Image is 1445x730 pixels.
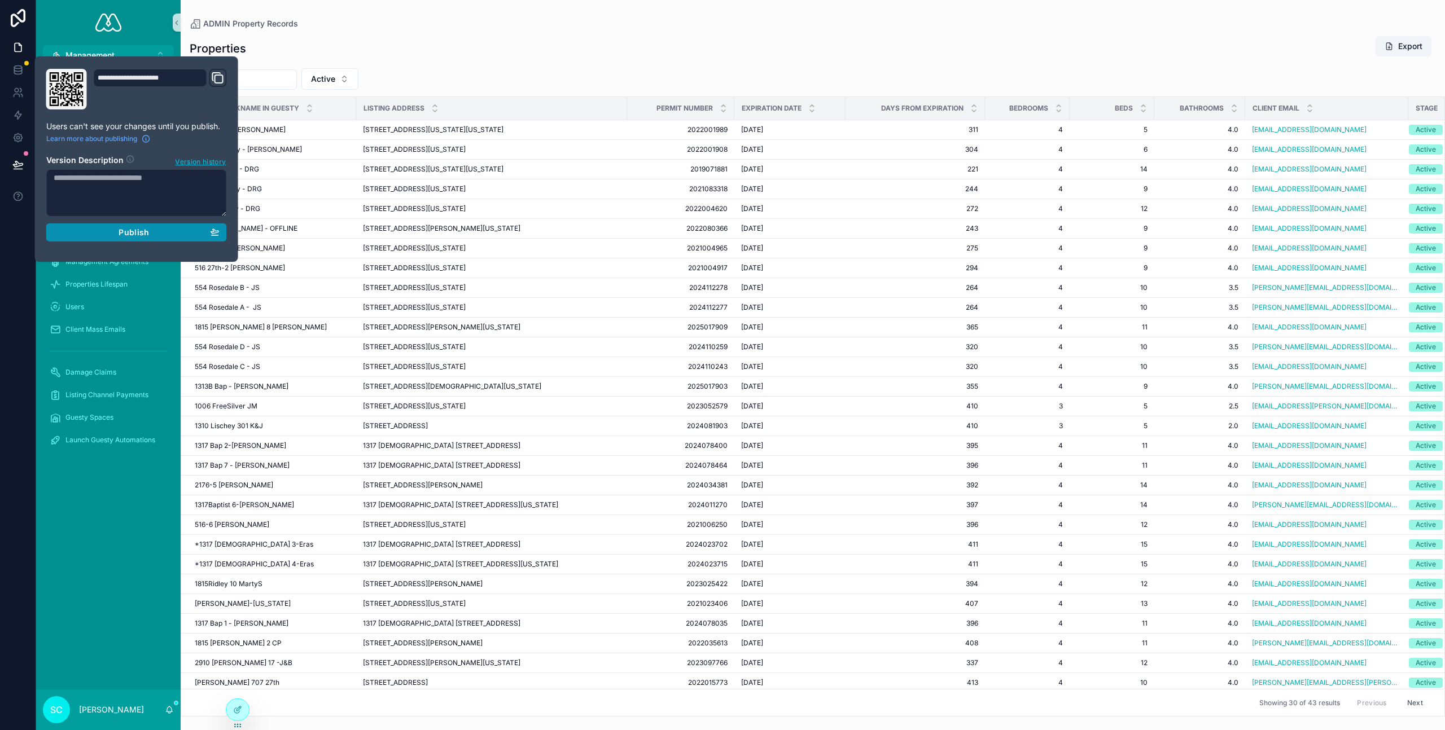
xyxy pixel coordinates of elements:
a: [EMAIL_ADDRESS][DOMAIN_NAME] [1252,224,1367,233]
a: 4 [992,165,1063,174]
a: 9 [1076,244,1148,253]
span: ADMIN Property Records [203,18,298,29]
a: [STREET_ADDRESS][US_STATE] [363,342,620,351]
span: 244 [852,184,978,194]
a: 554 Rosedale D - JS [195,342,349,351]
a: [STREET_ADDRESS][DEMOGRAPHIC_DATA][US_STATE] [363,382,620,391]
a: [EMAIL_ADDRESS][DOMAIN_NAME] [1252,184,1402,194]
a: 9 [1076,184,1148,194]
a: [DATE] [741,204,839,213]
span: [STREET_ADDRESS][US_STATE][US_STATE] [363,125,503,134]
a: [STREET_ADDRESS][US_STATE] [363,362,620,371]
a: 4 [992,303,1063,312]
span: [STREET_ADDRESS][US_STATE] [363,362,466,371]
span: 243 [852,224,978,233]
a: 3.5 [1161,303,1238,312]
span: 1006 FreeSilver JM [195,402,257,411]
span: 2716 Del-2 [PERSON_NAME] [195,125,286,134]
a: 4 [992,283,1063,292]
a: 2809 Del 202 - DRG [195,165,349,174]
div: Active [1416,223,1436,234]
a: 311 [852,125,978,134]
a: 9 [1076,263,1148,272]
span: 4.0 [1161,323,1238,332]
a: 2025017903 [634,382,728,391]
a: 1130 Harmony - [PERSON_NAME] [195,145,349,154]
span: [DATE] [741,323,763,332]
span: [DATE] [741,342,763,351]
a: [PERSON_NAME][EMAIL_ADDRESS][DOMAIN_NAME] [1252,342,1402,351]
a: 10 [1076,342,1148,351]
a: [DATE] [741,165,839,174]
span: 4 [992,244,1063,253]
div: Active [1416,401,1436,411]
a: 3.5 [1161,362,1238,371]
a: 2025017909 [634,323,728,332]
a: 516 27th-5 [PERSON_NAME] [195,244,349,253]
span: 4 [992,263,1063,272]
a: 4.0 [1161,244,1238,253]
a: 264 [852,303,978,312]
span: [STREET_ADDRESS][US_STATE] [363,263,466,272]
a: 365 [852,323,978,332]
a: [DATE] [741,224,839,233]
a: [STREET_ADDRESS][US_STATE] [363,303,620,312]
a: 4.0 [1161,204,1238,213]
span: 10 [1076,283,1148,292]
span: 554 Rosedale C - JS [195,362,260,371]
a: [EMAIL_ADDRESS][DOMAIN_NAME] [1252,263,1402,272]
span: Users [65,302,84,311]
a: 554 Rosedale A - JS [195,303,349,312]
a: [DATE] [741,263,839,272]
a: 4.0 [1161,145,1238,154]
span: Properties Lifespan [65,280,128,289]
a: [EMAIL_ADDRESS][DOMAIN_NAME] [1252,165,1367,174]
a: 2022001908 [634,145,728,154]
span: 11 [1076,323,1148,332]
a: 2024110259 [634,342,728,351]
span: 10 [1076,362,1148,371]
a: [DATE] [741,382,839,391]
button: Publish [46,223,227,241]
a: 4.0 [1161,382,1238,391]
a: 2022004620 [634,204,728,213]
a: 275 [852,244,978,253]
a: 14 [1076,165,1148,174]
a: [DATE] [741,303,839,312]
span: 2024110243 [634,362,728,371]
a: 320 [852,362,978,371]
a: [STREET_ADDRESS][US_STATE][US_STATE] [363,125,620,134]
a: [PERSON_NAME][EMAIL_ADDRESS][DOMAIN_NAME] [1252,283,1402,292]
span: 2024112277 [634,303,728,312]
a: 9 [1076,224,1148,233]
a: 1112 Harmony - DRG [195,204,349,213]
span: [STREET_ADDRESS][US_STATE] [363,402,466,411]
div: Active [1416,184,1436,194]
span: 304 [852,145,978,154]
a: [EMAIL_ADDRESS][DOMAIN_NAME] [1252,263,1367,272]
a: [STREET_ADDRESS][US_STATE][US_STATE] [363,165,620,174]
a: [EMAIL_ADDRESS][DOMAIN_NAME] [1252,165,1402,174]
a: 554 Rosedale B - JS [195,283,349,292]
span: [DATE] [741,145,763,154]
a: [EMAIL_ADDRESS][DOMAIN_NAME] [1252,145,1367,154]
a: 2022001989 [634,125,728,134]
span: [STREET_ADDRESS][US_STATE] [363,283,466,292]
span: [STREET_ADDRESS][US_STATE] [363,204,466,213]
div: Active [1416,342,1436,352]
div: Active [1416,243,1436,253]
a: [PERSON_NAME][EMAIL_ADDRESS][DOMAIN_NAME] [1252,382,1402,391]
a: 5 [1076,125,1148,134]
span: [DATE] [741,382,763,391]
a: [STREET_ADDRESS][US_STATE] [363,244,620,253]
a: 1006 FreeSilver JM [195,402,349,411]
span: Active [311,73,335,85]
a: [EMAIL_ADDRESS][DOMAIN_NAME] [1252,323,1402,332]
span: 554 Rosedale D - JS [195,342,260,351]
